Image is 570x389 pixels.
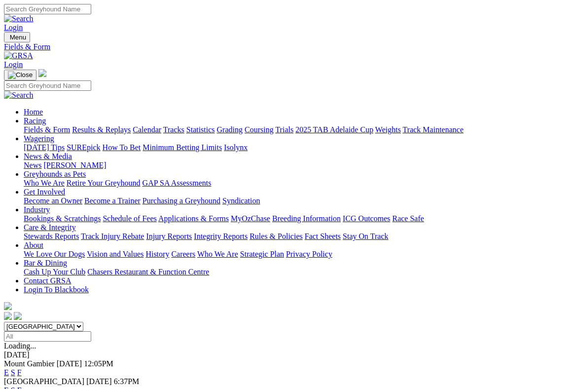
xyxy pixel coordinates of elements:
[4,302,12,310] img: logo-grsa-white.png
[24,143,65,152] a: [DATE] Tips
[24,250,85,258] a: We Love Our Dogs
[163,125,184,134] a: Tracks
[24,285,89,294] a: Login To Blackbook
[305,232,341,240] a: Fact Sheets
[4,14,34,23] img: Search
[4,70,36,80] button: Toggle navigation
[86,377,112,386] span: [DATE]
[24,179,65,187] a: Who We Are
[11,368,15,377] a: S
[24,214,101,223] a: Bookings & Scratchings
[24,196,566,205] div: Get Involved
[224,143,248,152] a: Isolynx
[87,250,143,258] a: Vision and Values
[24,117,46,125] a: Racing
[24,232,566,241] div: Care & Integrity
[197,250,238,258] a: Who We Are
[114,377,140,386] span: 6:37PM
[4,342,36,350] span: Loading...
[24,250,566,259] div: About
[392,214,424,223] a: Race Safe
[4,350,566,359] div: [DATE]
[72,125,131,134] a: Results & Replays
[158,214,229,223] a: Applications & Forms
[24,259,67,267] a: Bar & Dining
[142,179,212,187] a: GAP SA Assessments
[194,232,248,240] a: Integrity Reports
[4,60,23,69] a: Login
[57,359,82,368] span: [DATE]
[222,196,260,205] a: Syndication
[24,276,71,285] a: Contact GRSA
[24,268,85,276] a: Cash Up Your Club
[24,108,43,116] a: Home
[10,34,26,41] span: Menu
[24,179,566,188] div: Greyhounds as Pets
[24,223,76,232] a: Care & Integrity
[103,214,156,223] a: Schedule of Fees
[24,134,54,143] a: Wagering
[103,143,141,152] a: How To Bet
[286,250,332,258] a: Privacy Policy
[24,196,82,205] a: Become an Owner
[67,179,141,187] a: Retire Your Greyhound
[4,359,55,368] span: Mount Gambier
[295,125,373,134] a: 2025 TAB Adelaide Cup
[142,143,222,152] a: Minimum Betting Limits
[142,196,220,205] a: Purchasing a Greyhound
[17,368,22,377] a: F
[8,71,33,79] img: Close
[24,188,65,196] a: Get Involved
[4,51,33,60] img: GRSA
[240,250,284,258] a: Strategic Plan
[4,4,91,14] input: Search
[4,377,84,386] span: [GEOGRAPHIC_DATA]
[4,368,9,377] a: E
[375,125,401,134] a: Weights
[4,23,23,32] a: Login
[171,250,195,258] a: Careers
[24,161,41,169] a: News
[24,232,79,240] a: Stewards Reports
[87,268,209,276] a: Chasers Restaurant & Function Centre
[24,241,43,249] a: About
[133,125,161,134] a: Calendar
[343,214,390,223] a: ICG Outcomes
[4,32,30,42] button: Toggle navigation
[4,80,91,91] input: Search
[245,125,274,134] a: Coursing
[24,161,566,170] div: News & Media
[24,143,566,152] div: Wagering
[24,125,70,134] a: Fields & Form
[145,250,169,258] a: History
[43,161,106,169] a: [PERSON_NAME]
[4,91,34,100] img: Search
[186,125,215,134] a: Statistics
[84,359,113,368] span: 12:05PM
[24,170,86,178] a: Greyhounds as Pets
[4,42,566,51] a: Fields & Form
[24,125,566,134] div: Racing
[14,312,22,320] img: twitter.svg
[24,214,566,223] div: Industry
[4,331,91,342] input: Select date
[81,232,144,240] a: Track Injury Rebate
[146,232,192,240] a: Injury Reports
[272,214,341,223] a: Breeding Information
[343,232,388,240] a: Stay On Track
[24,152,72,160] a: News & Media
[275,125,293,134] a: Trials
[249,232,303,240] a: Rules & Policies
[67,143,100,152] a: SUREpick
[4,312,12,320] img: facebook.svg
[24,205,50,214] a: Industry
[38,69,46,77] img: logo-grsa-white.png
[217,125,243,134] a: Grading
[231,214,270,223] a: MyOzChase
[24,268,566,276] div: Bar & Dining
[403,125,463,134] a: Track Maintenance
[84,196,141,205] a: Become a Trainer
